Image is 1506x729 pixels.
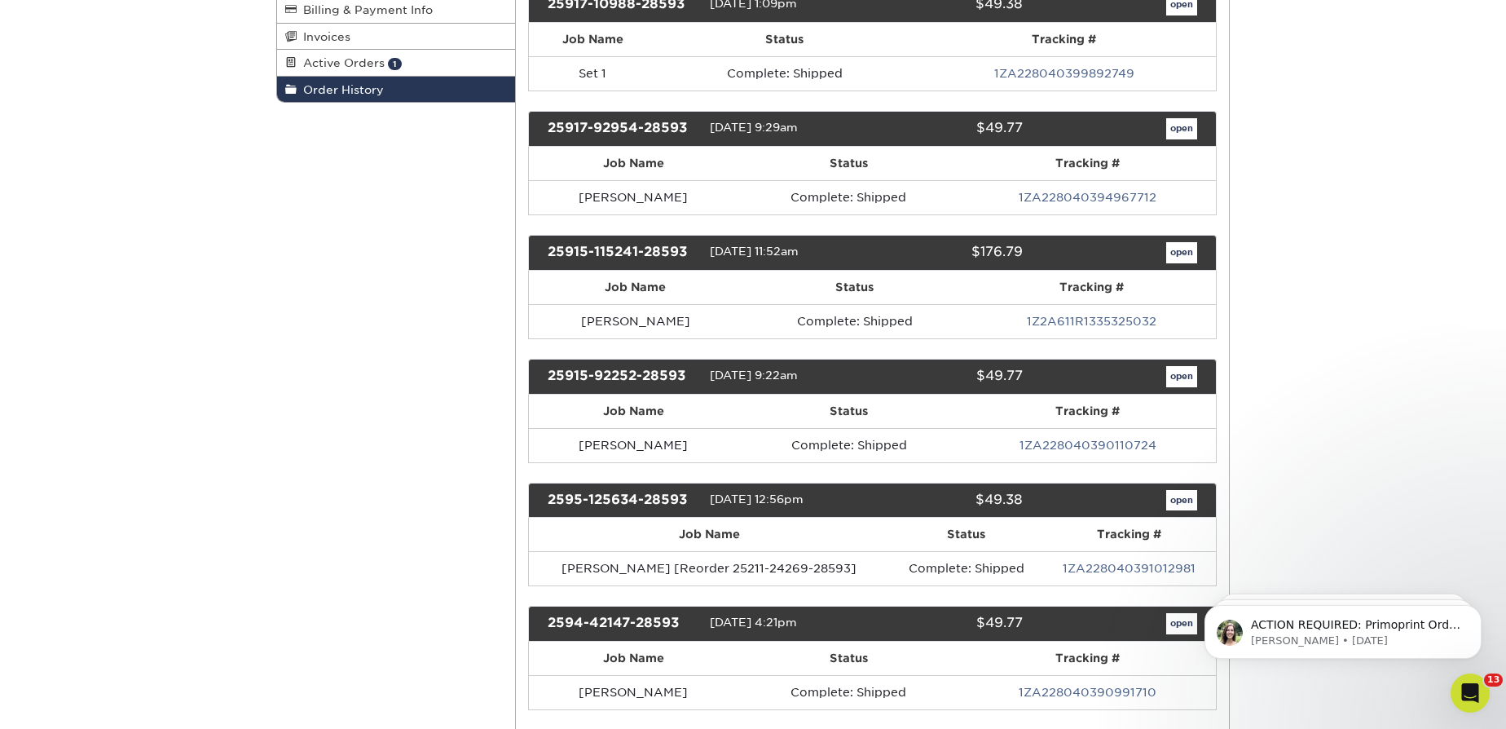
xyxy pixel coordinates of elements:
[710,369,798,382] span: [DATE] 9:22am
[1027,315,1156,328] a: 1Z2A611R1335325032
[959,395,1216,428] th: Tracking #
[710,616,797,630] span: [DATE] 4:21pm
[738,180,959,214] td: Complete: Shipped
[297,30,350,43] span: Invoices
[535,242,710,263] div: 25915-115241-28593
[529,518,890,551] th: Job Name
[890,551,1043,585] td: Complete: Shipped
[738,642,959,675] th: Status
[529,180,738,214] td: [PERSON_NAME]
[958,147,1216,180] th: Tracking #
[1166,490,1197,511] a: open
[710,245,799,258] span: [DATE] 11:52am
[860,613,1034,634] div: $49.77
[1043,518,1216,551] th: Tracking #
[860,118,1034,139] div: $49.77
[529,395,739,428] th: Job Name
[742,271,967,304] th: Status
[529,147,738,180] th: Job Name
[529,428,739,462] td: [PERSON_NAME]
[529,642,738,675] th: Job Name
[738,395,959,428] th: Status
[277,24,515,50] a: Invoices
[535,613,710,634] div: 2594-42147-28593
[529,56,657,91] td: Set 1
[529,271,742,304] th: Job Name
[1484,674,1503,687] span: 13
[913,23,1216,56] th: Tracking #
[657,56,913,91] td: Complete: Shipped
[860,366,1034,387] div: $49.77
[860,490,1034,511] div: $49.38
[1166,118,1197,139] a: open
[535,490,710,511] div: 2595-125634-28593
[535,118,710,139] div: 25917-92954-28593
[1451,674,1490,713] iframe: Intercom live chat
[1063,562,1196,575] a: 1ZA228040391012981
[958,642,1216,675] th: Tracking #
[738,428,959,462] td: Complete: Shipped
[1166,613,1197,634] a: open
[1166,366,1197,387] a: open
[1019,191,1156,204] a: 1ZA228040394967712
[890,518,1043,551] th: Status
[657,23,913,56] th: Status
[738,147,959,180] th: Status
[297,56,385,69] span: Active Orders
[277,77,515,102] a: Order History
[1180,571,1506,685] iframe: Intercom notifications message
[529,551,890,585] td: [PERSON_NAME] [Reorder 25211-24269-28593]
[994,67,1134,80] a: 1ZA228040399892749
[388,58,402,70] span: 1
[967,271,1216,304] th: Tracking #
[529,23,657,56] th: Job Name
[710,121,798,134] span: [DATE] 9:29am
[1166,242,1197,263] a: open
[742,304,967,338] td: Complete: Shipped
[860,242,1034,263] div: $176.79
[535,366,710,387] div: 25915-92252-28593
[529,675,738,709] td: [PERSON_NAME]
[529,304,742,338] td: [PERSON_NAME]
[1019,439,1156,452] a: 1ZA228040390110724
[277,50,515,76] a: Active Orders 1
[1019,686,1156,699] a: 1ZA228040390991710
[297,3,433,16] span: Billing & Payment Info
[738,675,959,709] td: Complete: Shipped
[297,83,384,96] span: Order History
[710,493,804,506] span: [DATE] 12:56pm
